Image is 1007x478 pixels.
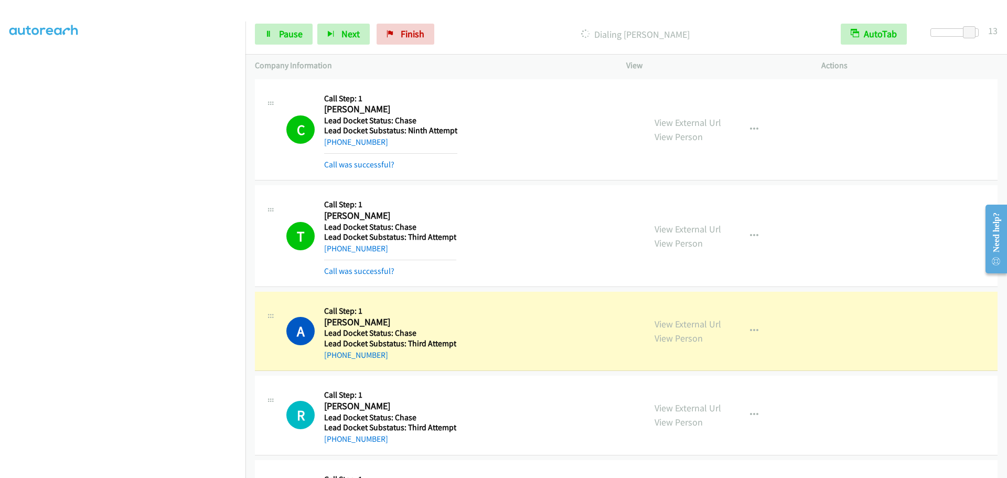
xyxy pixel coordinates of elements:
h5: Call Step: 1 [324,390,456,400]
a: View External Url [655,223,721,235]
h5: Lead Docket Status: Chase [324,412,456,423]
h1: A [286,317,315,345]
a: View External Url [655,402,721,414]
h5: Call Step: 1 [324,199,456,210]
span: Finish [401,28,424,40]
h1: T [286,222,315,250]
h5: Lead Docket Substatus: Third Attempt [324,422,456,433]
a: View Person [655,237,703,249]
p: Company Information [255,59,607,72]
h5: Call Step: 1 [324,306,456,316]
a: Finish [377,24,434,45]
a: View External Url [655,318,721,330]
h1: C [286,115,315,144]
h1: R [286,401,315,429]
div: 13 [988,24,998,38]
a: [PHONE_NUMBER] [324,137,388,147]
h5: Lead Docket Status: Chase [324,115,457,126]
p: View [626,59,802,72]
h2: [PERSON_NAME] [324,210,455,222]
a: [PHONE_NUMBER] [324,350,388,360]
a: View External Url [655,116,721,129]
a: Call was successful? [324,160,394,169]
a: [PHONE_NUMBER] [324,243,388,253]
h5: Lead Docket Substatus: Third Attempt [324,338,456,349]
span: Pause [279,28,303,40]
iframe: Resource Center [977,197,1007,281]
p: Dialing [PERSON_NAME] [448,27,822,41]
a: View Person [655,332,703,344]
a: View Person [655,416,703,428]
a: Pause [255,24,313,45]
h5: Call Step: 1 [324,93,457,104]
a: Call was successful? [324,266,394,276]
a: [PHONE_NUMBER] [324,434,388,444]
a: View Person [655,131,703,143]
h5: Lead Docket Status: Chase [324,222,456,232]
span: Next [341,28,360,40]
h5: Lead Docket Substatus: Third Attempt [324,232,456,242]
button: Next [317,24,370,45]
h2: [PERSON_NAME] [324,400,455,412]
div: The call is yet to be attempted [286,401,315,429]
h5: Lead Docket Status: Chase [324,328,456,338]
h2: [PERSON_NAME] [324,316,455,328]
h2: [PERSON_NAME] [324,103,455,115]
button: AutoTab [841,24,907,45]
p: Actions [821,59,998,72]
h5: Lead Docket Substatus: Ninth Attempt [324,125,457,136]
